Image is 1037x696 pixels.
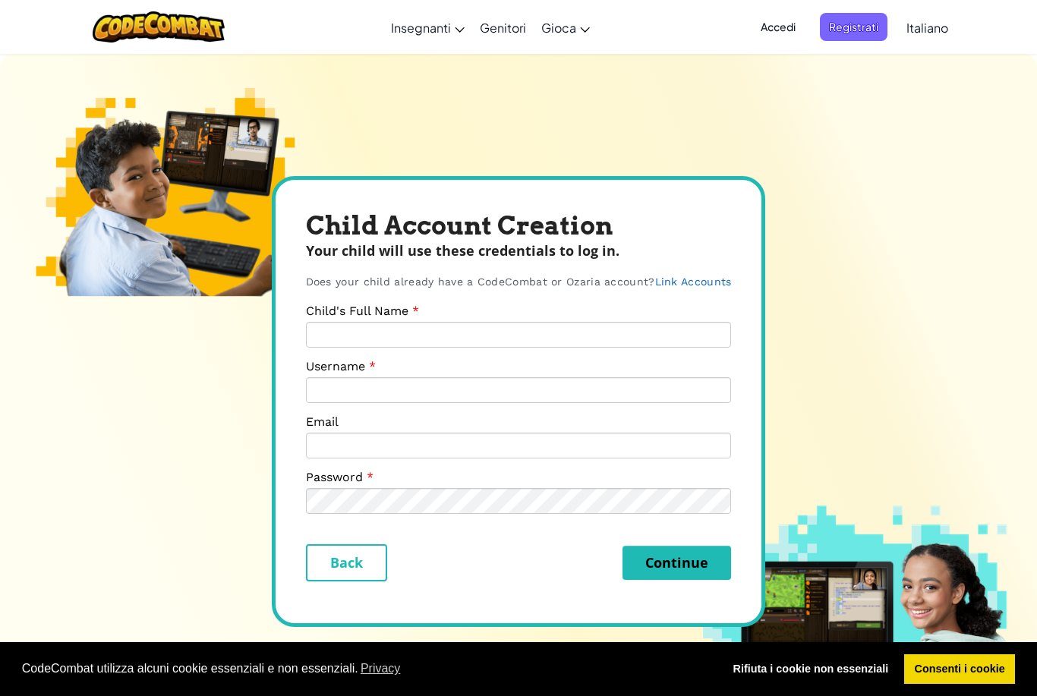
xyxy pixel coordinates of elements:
label: Email [306,414,339,429]
span: Italiano [906,20,948,36]
button: Accedi [752,13,805,41]
label: Child's Full Name [306,304,419,318]
div: Your child will use these credentials to log in. [306,241,732,260]
label: Password [306,470,374,484]
img: CodeCombat logo [93,11,225,43]
a: learn more about cookies [358,657,403,680]
span: Insegnanti [391,20,451,36]
span: Gioca [541,20,576,36]
label: Username [306,359,376,373]
button: Registrati [820,13,887,41]
a: Gioca [534,7,597,48]
button: Continue [623,546,731,580]
a: Insegnanti [383,7,472,48]
a: Genitori [472,7,534,48]
a: Link Accounts [655,276,732,288]
a: allow cookies [904,654,1015,685]
button: Back [306,544,387,581]
img: Personal learning image [20,88,329,297]
div: Child Account Creation [306,210,732,241]
a: deny cookies [723,654,899,685]
span: CodeCombat utilizza alcuni cookie essenziali e non essenziali. [22,657,711,680]
a: Italiano [899,7,956,48]
div: Does your child already have a CodeCombat or Ozaria account? [306,276,732,288]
